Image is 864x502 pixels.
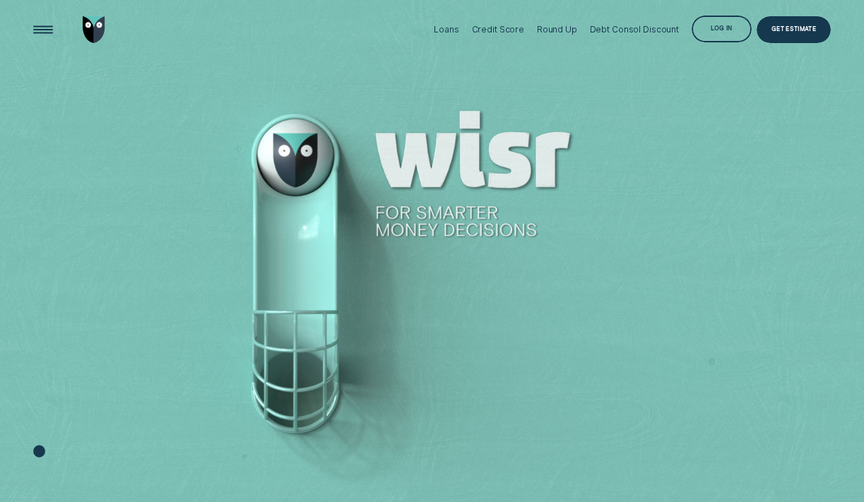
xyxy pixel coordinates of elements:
a: Get Estimate [757,16,832,43]
div: Loans [434,24,458,35]
div: Round Up [537,24,577,35]
div: Credit Score [472,24,525,35]
img: Wisr [83,16,105,43]
button: Open Menu [30,16,57,43]
button: Log in [692,16,752,42]
div: Debt Consol Discount [590,24,680,35]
